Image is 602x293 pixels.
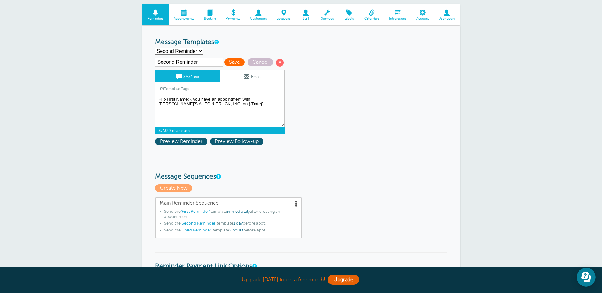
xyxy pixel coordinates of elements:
[224,59,248,65] a: Save
[155,197,302,238] a: Main Reminder Sequence Send the"First Reminder"templateimmediatelyafter creating an appointment.S...
[339,4,359,26] a: Labels
[214,40,218,44] a: This is the wording for your reminder and follow-up messages. You can create multiple templates i...
[295,4,316,26] a: Staff
[160,200,298,206] span: Main Reminder Sequence
[164,228,298,235] li: Send the template before appt.
[164,209,298,221] li: Send the template after creating an appointment.
[415,17,431,21] span: Account
[172,17,196,21] span: Appointments
[224,58,245,66] span: Save
[437,17,457,21] span: User Login
[359,4,384,26] a: Calendars
[362,17,381,21] span: Calendars
[155,70,220,82] a: SMS/Text
[387,17,408,21] span: Integrations
[155,252,447,270] h3: Reminder Payment Link Options
[155,82,194,95] a: Template Tags
[384,4,412,26] a: Integrations
[199,4,221,26] a: Booking
[216,174,220,179] a: Message Sequences allow you to setup multiple reminder schedules that can use different Message T...
[155,185,194,191] a: Create New
[248,59,276,65] a: Cancel
[155,139,210,144] a: Preview Reminder
[164,221,298,228] li: Send the template before appt.
[181,209,210,214] span: "First Reminder"
[155,184,192,192] span: Create New
[342,17,356,21] span: Labels
[248,58,273,66] span: Cancel
[155,138,207,145] span: Preview Reminder
[412,4,434,26] a: Account
[275,17,293,21] span: Locations
[328,275,359,285] a: Upgrade
[181,221,217,225] span: "Second Reminder"
[224,17,242,21] span: Payments
[181,228,213,232] span: "Third Reminder"
[155,58,223,67] input: Template Name
[210,139,265,144] a: Preview Follow-up
[229,228,243,232] span: 2 hours
[252,264,256,268] a: These settings apply to all templates. Automatically add a payment link to your reminders if an a...
[248,17,269,21] span: Customers
[155,163,447,181] h3: Message Sequences
[155,127,285,134] span: 87/320 characters
[142,273,460,287] div: Upgrade [DATE] to get a free month!
[202,17,218,21] span: Booking
[245,4,272,26] a: Customers
[169,4,199,26] a: Appointments
[316,4,339,26] a: Services
[221,4,245,26] a: Payments
[210,138,263,145] span: Preview Follow-up
[220,70,284,82] a: Email
[227,209,250,214] span: immediately
[577,268,596,287] iframe: Resource center
[299,17,313,21] span: Staff
[146,17,166,21] span: Reminders
[319,17,335,21] span: Services
[155,38,447,46] h3: Message Templates
[272,4,296,26] a: Locations
[155,95,285,127] textarea: Hi {{First Name}}, your appointment with [PERSON_NAME]'S AUTO & TRUCK, INC. has been scheduled on...
[434,4,460,26] a: User Login
[233,221,243,225] span: 1 day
